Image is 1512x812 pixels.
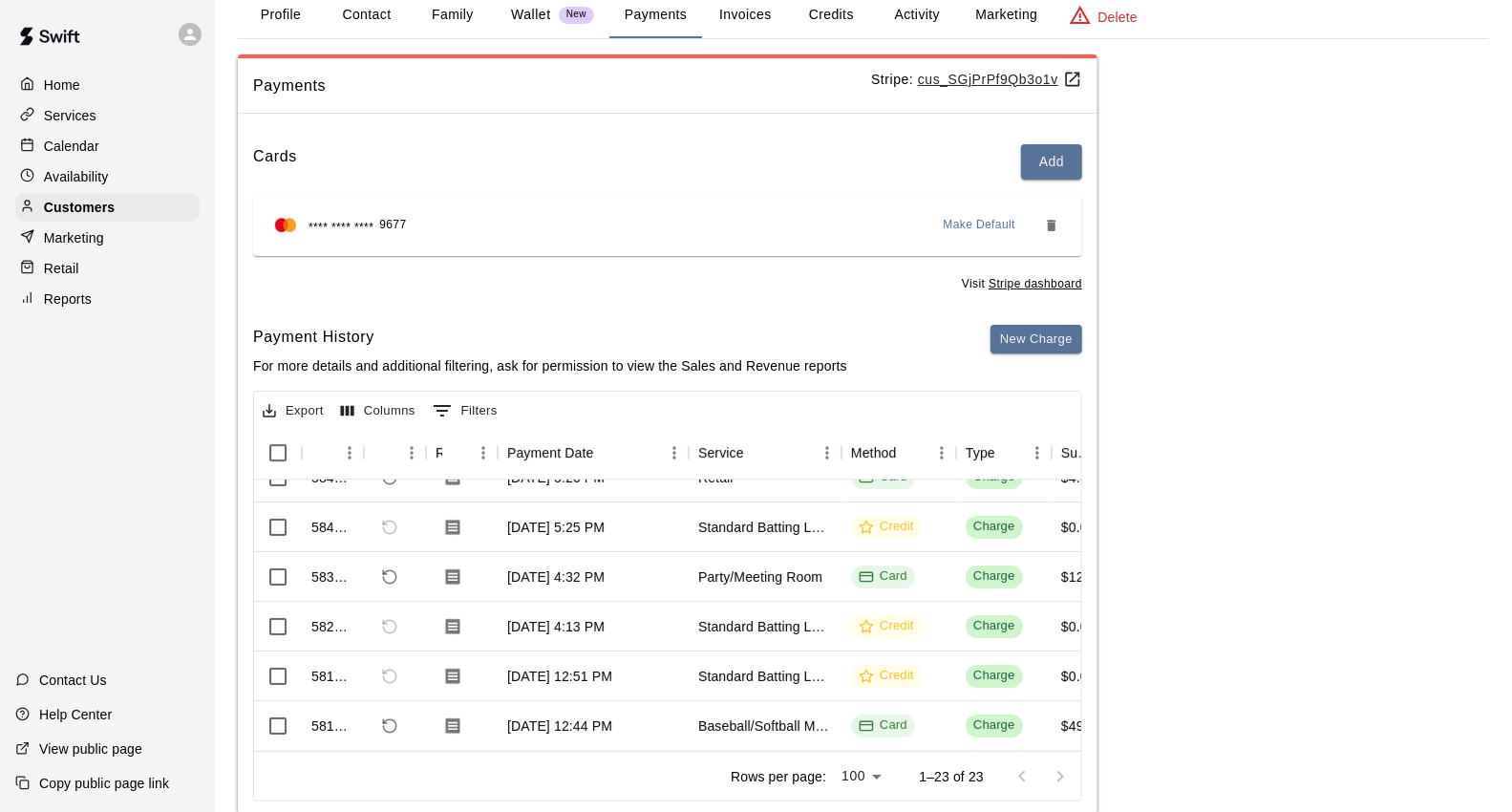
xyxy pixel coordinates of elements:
[1061,567,1111,587] div: $125.00
[373,610,406,643] span: Refund payment
[1061,518,1096,537] div: $0.00
[989,277,1082,290] u: Stripe dashboard
[956,426,1052,480] div: Type
[859,567,907,586] div: Card
[44,137,99,156] p: Calendar
[944,216,1016,235] span: Make Default
[698,716,832,736] div: Baseball/Softball Membership (Grand Opening)
[859,518,914,536] div: Credit
[15,224,200,252] a: Marketing
[44,106,96,125] p: Services
[507,518,605,537] div: May 8, 2025, 5:25 PM
[559,9,594,21] span: New
[897,439,924,466] button: Sort
[871,70,1082,90] p: Stripe:
[311,567,354,587] div: 583981
[1036,210,1067,241] button: Remove
[973,617,1015,635] div: Charge
[428,395,502,426] button: Show filters
[859,716,907,735] div: Card
[442,439,469,466] button: Sort
[698,518,832,537] div: Standard Batting Lane (Softball or Baseball)
[311,667,354,686] div: 581917
[379,216,406,235] span: 9677
[995,439,1022,466] button: Sort
[1061,617,1096,636] div: $0.00
[966,426,995,480] div: Type
[373,710,406,742] span: Refund payment
[698,617,832,636] div: Standard Batting Lane (Softball or Baseball)
[426,426,498,480] div: Receipt
[698,567,822,587] div: Party/Meeting Room
[859,617,914,635] div: Credit
[436,510,470,545] button: Download Receipt
[1061,716,1103,736] div: $49.00
[1098,8,1138,27] p: Delete
[373,561,406,593] span: Refund payment
[859,667,914,685] div: Credit
[973,716,1015,735] div: Charge
[373,511,406,544] span: Refund payment
[44,198,115,217] p: Customers
[498,426,689,480] div: Payment Date
[962,275,1082,294] span: Visit
[436,709,470,743] button: Download Receipt
[397,438,426,467] button: Menu
[335,438,364,467] button: Menu
[336,396,420,426] button: Select columns
[436,609,470,644] button: Download Receipt
[507,567,605,587] div: May 8, 2025, 4:32 PM
[919,767,984,786] p: 1–23 of 23
[1021,144,1082,180] button: Add
[989,277,1082,290] a: You don't have the permission to visit the Stripe dashboard
[990,325,1082,354] button: New Charge
[44,259,79,278] p: Retail
[15,162,200,191] a: Availability
[834,762,888,790] div: 100
[973,518,1015,536] div: Charge
[436,659,470,694] button: Download Receipt
[15,132,200,160] a: Calendar
[311,617,354,636] div: 582297
[507,617,605,636] div: May 7, 2025, 4:13 PM
[373,660,406,693] span: Refund payment
[698,667,832,686] div: Standard Batting Lane (Softball or Baseball)
[936,210,1024,241] button: Make Default
[15,101,200,130] a: Services
[15,71,200,99] a: Home
[44,228,104,247] p: Marketing
[469,438,498,467] button: Menu
[44,75,80,95] p: Home
[660,438,689,467] button: Menu
[851,426,897,480] div: Method
[507,426,594,480] div: Payment Date
[511,5,551,25] p: Wallet
[364,426,426,480] div: Refund
[689,426,841,480] div: Service
[253,325,847,350] h6: Payment History
[302,426,364,480] div: Id
[44,167,109,186] p: Availability
[1061,667,1096,686] div: $0.00
[698,426,744,480] div: Service
[731,767,826,786] p: Rows per page:
[973,667,1015,685] div: Charge
[39,739,142,759] p: View public page
[15,285,200,313] a: Reports
[39,705,112,724] p: Help Center
[258,396,329,426] button: Export
[1061,426,1092,480] div: Subtotal
[436,560,470,594] button: Download Receipt
[253,144,297,180] h6: Cards
[15,193,200,222] a: Customers
[1023,438,1052,467] button: Menu
[311,439,338,466] button: Sort
[507,716,612,736] div: May 7, 2025, 12:44 PM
